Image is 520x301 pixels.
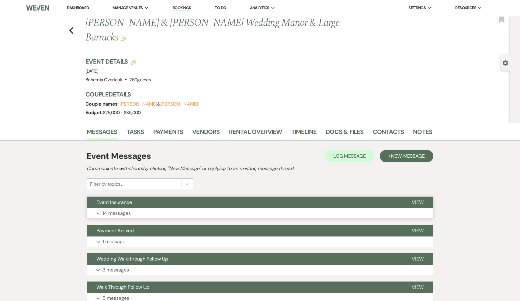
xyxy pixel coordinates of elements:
[90,180,123,188] div: Filter by topics...
[503,60,508,65] button: Open lead details
[326,127,363,140] a: Docs & Files
[413,127,432,140] a: Notes
[455,5,476,11] span: Resources
[96,227,134,234] span: Payment Arrived
[333,153,366,159] span: Log Message
[373,127,404,140] a: Contacts
[87,253,402,265] button: Wedding Walkthrough Follow Up
[412,227,424,234] span: View
[67,5,89,10] a: Dashboard
[229,127,282,140] a: Rental Overview
[391,153,425,159] span: New Message
[85,109,103,116] span: Budget:
[102,266,129,274] p: 3 messages
[87,208,433,219] button: 14 messages
[85,16,358,45] h1: [PERSON_NAME] & [PERSON_NAME] Wedding Manor & Large Barracks
[26,2,49,14] img: Weven Logo
[85,90,426,99] h3: Couple Details
[120,101,198,107] span: &
[96,284,149,290] span: Walk Through Follow Up
[103,110,141,116] span: $25,000 - $35,000
[325,150,374,162] button: Log Message
[402,282,433,293] button: View
[192,127,220,140] a: Vendors
[160,102,198,107] button: [PERSON_NAME]
[408,5,426,11] span: Settings
[87,236,433,247] button: 1 message
[153,127,183,140] a: Payments
[85,77,122,83] span: Bohemia Overlook
[87,165,433,172] h2: Communicate with clients by clicking "New Message" or replying to an existing message thread.
[215,5,226,10] a: To Do
[87,127,117,140] a: Messages
[85,57,151,66] h3: Event Details
[113,5,143,11] span: Manage Venues
[402,253,433,265] button: View
[412,256,424,262] span: View
[380,150,433,162] button: +New Message
[402,225,433,236] button: View
[96,199,132,205] span: Event Insurance
[85,68,98,74] span: [DATE]
[250,5,269,11] span: Analytics
[87,225,402,236] button: Payment Arrived
[121,36,126,41] button: Edit
[172,5,191,11] a: Bookings
[96,256,168,262] span: Wedding Walkthrough Follow Up
[412,284,424,290] span: View
[87,282,402,293] button: Walk Through Follow Up
[120,102,157,107] button: [PERSON_NAME]
[412,199,424,205] span: View
[102,238,125,246] p: 1 message
[129,77,151,83] span: 250 guests
[87,150,151,163] h1: Event Messages
[85,101,120,107] span: Couple names:
[102,209,131,217] p: 14 messages
[87,265,433,275] button: 3 messages
[402,197,433,208] button: View
[291,127,317,140] a: Timeline
[87,197,402,208] button: Event Insurance
[127,127,144,140] a: Tasks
